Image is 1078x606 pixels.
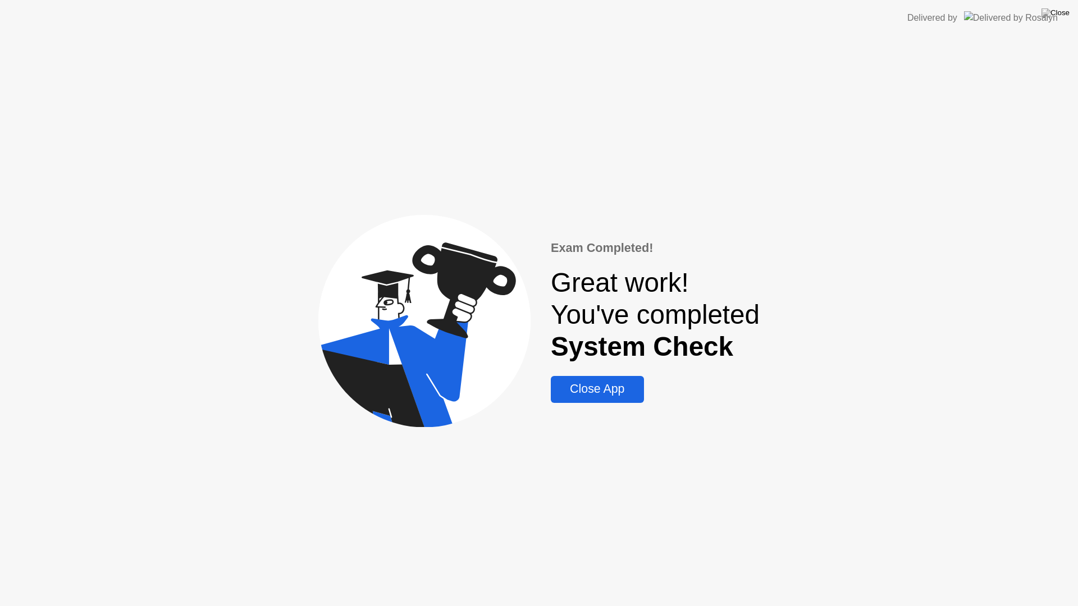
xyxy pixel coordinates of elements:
[551,376,643,403] button: Close App
[554,382,640,396] div: Close App
[551,267,760,362] div: Great work! You've completed
[1042,8,1070,17] img: Close
[551,239,760,257] div: Exam Completed!
[551,332,733,361] b: System Check
[907,11,957,25] div: Delivered by
[964,11,1058,24] img: Delivered by Rosalyn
